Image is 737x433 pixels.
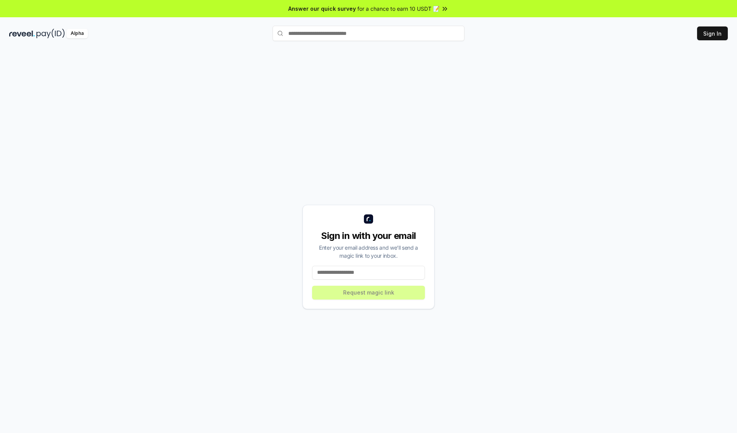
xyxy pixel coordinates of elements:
div: Alpha [66,29,88,38]
img: pay_id [36,29,65,38]
button: Sign In [697,26,728,40]
img: reveel_dark [9,29,35,38]
span: Answer our quick survey [288,5,356,13]
img: logo_small [364,214,373,224]
div: Sign in with your email [312,230,425,242]
div: Enter your email address and we’ll send a magic link to your inbox. [312,244,425,260]
span: for a chance to earn 10 USDT 📝 [357,5,440,13]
